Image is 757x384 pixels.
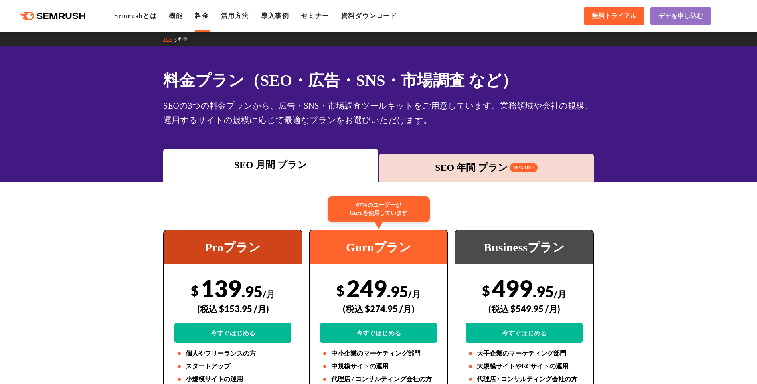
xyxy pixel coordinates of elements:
[533,282,554,301] span: .95
[466,295,583,323] div: (税込 $549.95 /月)
[466,323,583,343] a: 今すぐはじめる
[174,295,291,323] div: (税込 $153.95 /月)
[261,12,289,19] a: 導入事例
[336,282,344,299] span: $
[482,282,490,299] span: $
[167,158,374,172] div: SEO 月間 プラン
[174,274,291,343] div: 139
[328,196,430,222] div: 67%のユーザーが Guruを使用しています
[383,160,590,175] div: SEO 年間 プラン
[114,12,157,19] a: Semrushとは
[466,349,583,358] li: 大手企業のマーケティング部門
[466,274,583,343] div: 499
[174,323,291,343] a: 今すぐはじめる
[320,295,437,323] div: (税込 $274.95 /月)
[592,12,636,20] span: 無料トライアル
[320,274,437,343] div: 249
[554,289,566,299] span: /月
[163,99,594,127] div: SEOの3つの料金プランから、広告・SNS・市場調査ツールキットをご用意しています。業務領域や会社の規模、運用するサイトの規模に応じて最適なプランをお選びいただけます。
[169,12,183,19] a: 機能
[164,230,302,264] div: Proプラン
[320,362,437,371] li: 中規模サイトの運用
[510,163,538,172] span: 16% OFF
[191,282,199,299] span: $
[178,36,194,42] a: 料金
[320,323,437,343] a: 今すぐはじめる
[341,12,397,19] a: 資料ダウンロード
[174,362,291,371] li: スタートアップ
[650,7,711,25] a: デモを申し込む
[241,282,263,301] span: .95
[263,289,275,299] span: /月
[174,374,291,384] li: 小規模サイトの運用
[195,12,209,19] a: 料金
[320,374,437,384] li: 代理店 / コンサルティング会社の方
[163,69,594,92] h1: 料金プラン（SEO・広告・SNS・市場調査 など）
[408,289,421,299] span: /月
[320,349,437,358] li: 中小企業のマーケティング部門
[310,230,447,264] div: Guruプラン
[387,282,408,301] span: .95
[584,7,644,25] a: 無料トライアル
[174,349,291,358] li: 個人やフリーランスの方
[466,374,583,384] li: 代理店 / コンサルティング会社の方
[466,362,583,371] li: 大規模サイトやECサイトの運用
[163,36,178,42] a: TOP
[455,230,593,264] div: Businessプラン
[301,12,329,19] a: セミナー
[221,12,249,19] a: 活用方法
[658,12,703,20] span: デモを申し込む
